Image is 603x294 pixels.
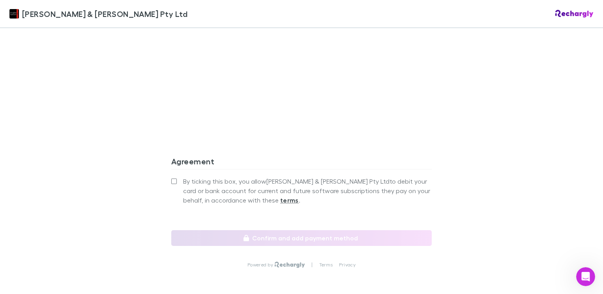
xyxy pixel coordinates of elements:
iframe: Intercom live chat [576,267,595,286]
p: | [311,262,313,268]
span: By ticking this box, you allow [PERSON_NAME] & [PERSON_NAME] Pty Ltd to debit your card or bank a... [183,177,432,205]
span: [PERSON_NAME] & [PERSON_NAME] Pty Ltd [22,8,187,20]
a: Privacy [339,262,356,268]
a: Terms [319,262,333,268]
img: Rechargly Logo [275,262,305,268]
img: Douglas & Harrison Pty Ltd's Logo [9,9,19,19]
button: Confirm and add payment method [171,230,432,246]
img: Rechargly Logo [555,10,594,18]
p: Powered by [247,262,275,268]
h3: Agreement [171,156,432,169]
strong: terms [280,196,299,204]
